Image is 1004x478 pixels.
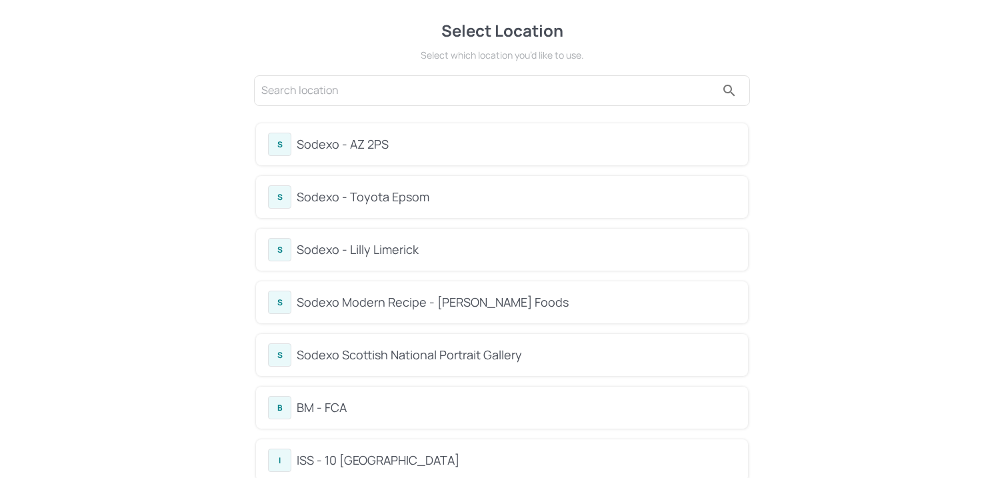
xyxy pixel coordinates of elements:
[297,451,736,469] div: ISS - 10 [GEOGRAPHIC_DATA]
[261,80,716,101] input: Search location
[268,449,291,472] div: I
[297,135,736,153] div: Sodexo - AZ 2PS
[252,48,752,62] div: Select which location you’d like to use.
[297,346,736,364] div: Sodexo Scottish National Portrait Gallery
[268,185,291,209] div: S
[716,77,743,104] button: search
[268,133,291,156] div: S
[268,238,291,261] div: S
[268,343,291,367] div: S
[297,188,736,206] div: Sodexo - Toyota Epsom
[297,399,736,417] div: BM - FCA
[297,293,736,311] div: Sodexo Modern Recipe - [PERSON_NAME] Foods
[252,19,752,43] div: Select Location
[268,291,291,314] div: S
[297,241,736,259] div: Sodexo - Lilly Limerick
[268,396,291,419] div: B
